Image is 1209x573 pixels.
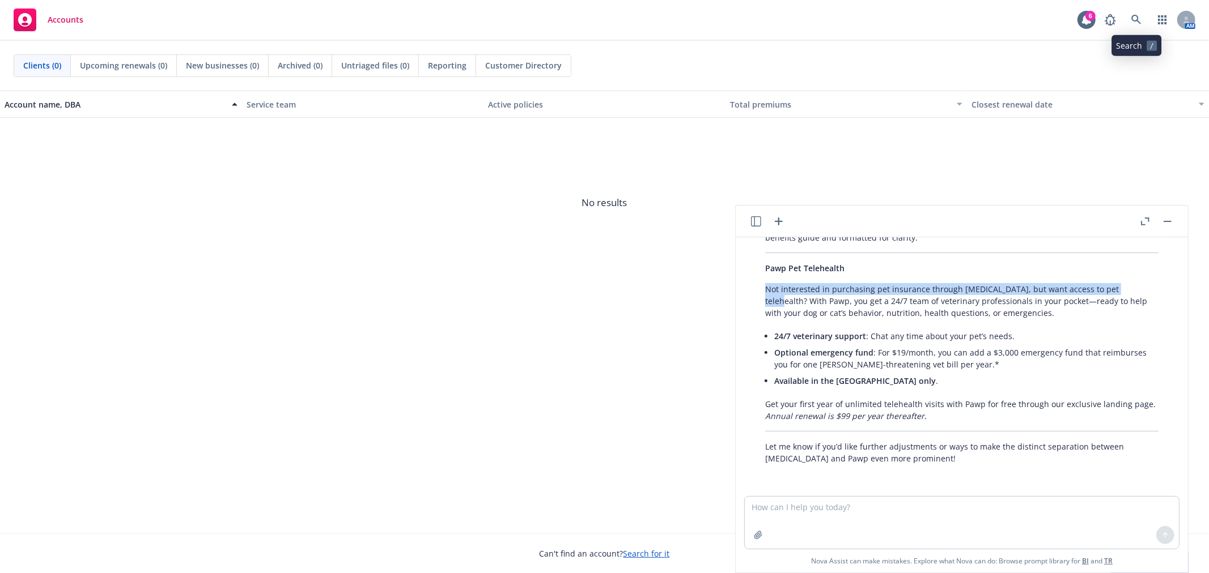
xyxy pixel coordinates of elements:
[341,59,409,71] span: Untriaged files (0)
[483,91,726,118] button: Active policies
[765,263,845,273] span: Pawp Pet Telehealth
[623,548,670,559] a: Search for it
[774,375,936,386] span: Available in the [GEOGRAPHIC_DATA] only
[1151,8,1174,31] a: Switch app
[765,398,1159,422] p: Get your first year of unlimited telehealth visits with Pawp for free through our exclusive landi...
[972,99,1192,110] div: Closest renewal date
[23,59,61,71] span: Clients (0)
[1085,11,1096,21] div: 6
[1104,556,1113,566] a: TR
[774,347,873,358] span: Optional emergency fund
[1099,8,1122,31] a: Report a Bug
[740,549,1183,572] span: Nova Assist can make mistakes. Explore what Nova can do: Browse prompt library for and
[730,99,951,110] div: Total premiums
[5,99,225,110] div: Account name, DBA
[247,99,480,110] div: Service team
[488,99,721,110] div: Active policies
[774,328,1159,344] li: : Chat any time about your pet’s needs.
[48,15,83,24] span: Accounts
[765,441,1159,464] p: Let me know if you’d like further adjustments or ways to make the distinct separation between [ME...
[726,91,968,118] button: Total premiums
[80,59,167,71] span: Upcoming renewals (0)
[774,331,866,341] span: 24/7 veterinary support
[278,59,323,71] span: Archived (0)
[967,91,1209,118] button: Closest renewal date
[428,59,466,71] span: Reporting
[1082,556,1089,566] a: BI
[1125,8,1148,31] a: Search
[485,59,562,71] span: Customer Directory
[774,373,1159,389] li: .
[9,4,88,36] a: Accounts
[774,344,1159,373] li: : For $19/month, you can add a $3,000 emergency fund that reimburses you for one [PERSON_NAME]-th...
[765,410,927,421] em: Annual renewal is $99 per year thereafter.
[765,283,1159,319] p: Not interested in purchasing pet insurance through [MEDICAL_DATA], but want access to pet telehea...
[186,59,259,71] span: New businesses (0)
[242,91,484,118] button: Service team
[540,548,670,559] span: Can't find an account?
